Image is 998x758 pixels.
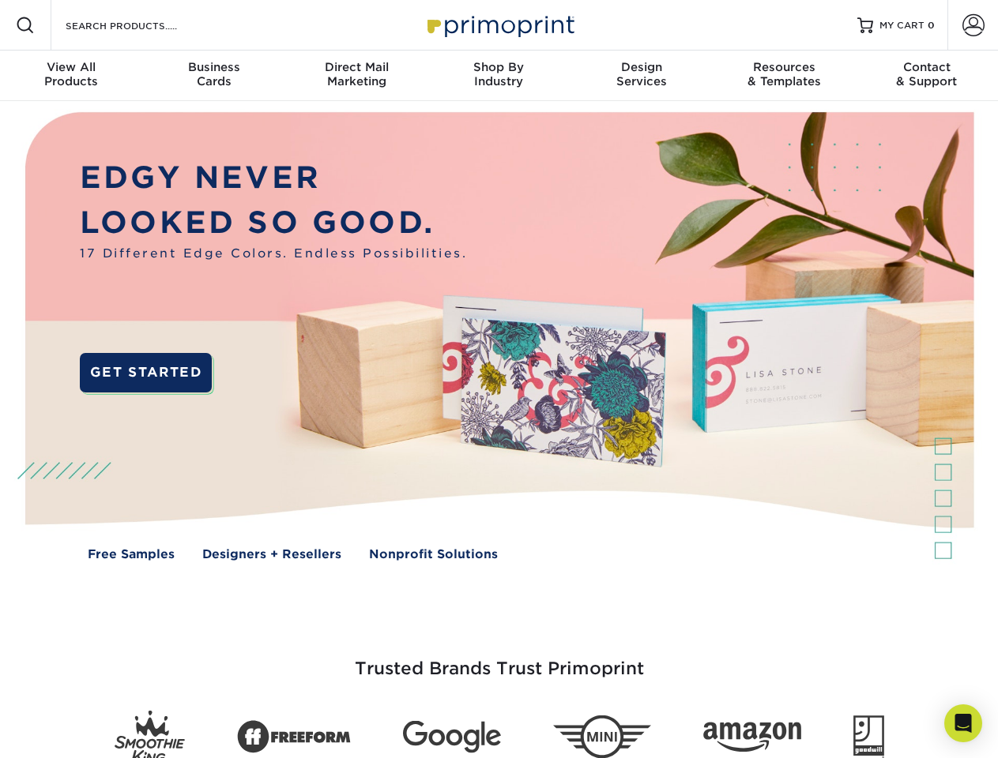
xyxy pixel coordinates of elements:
p: LOOKED SO GOOD. [80,201,467,246]
img: Primoprint [420,8,578,42]
a: Contact& Support [856,51,998,101]
input: SEARCH PRODUCTS..... [64,16,218,35]
a: DesignServices [571,51,713,101]
div: Services [571,60,713,88]
div: & Templates [713,60,855,88]
a: Nonprofit Solutions [369,546,498,564]
p: EDGY NEVER [80,156,467,201]
a: Designers + Resellers [202,546,341,564]
span: Design [571,60,713,74]
span: MY CART [879,19,925,32]
a: Direct MailMarketing [285,51,427,101]
img: Google [403,721,501,753]
div: Open Intercom Messenger [944,704,982,742]
span: Shop By [427,60,570,74]
a: Resources& Templates [713,51,855,101]
span: Resources [713,60,855,74]
span: 17 Different Edge Colors. Endless Possibilities. [80,245,467,263]
a: BusinessCards [142,51,284,101]
img: Amazon [703,722,801,752]
a: Shop ByIndustry [427,51,570,101]
a: Free Samples [88,546,175,564]
h3: Trusted Brands Trust Primoprint [37,621,962,698]
div: Industry [427,60,570,88]
img: Goodwill [853,715,884,758]
div: Marketing [285,60,427,88]
div: Cards [142,60,284,88]
div: & Support [856,60,998,88]
span: Contact [856,60,998,74]
a: GET STARTED [80,353,212,392]
span: Direct Mail [285,60,427,74]
span: Business [142,60,284,74]
iframe: Google Customer Reviews [4,710,134,752]
span: 0 [928,20,935,31]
